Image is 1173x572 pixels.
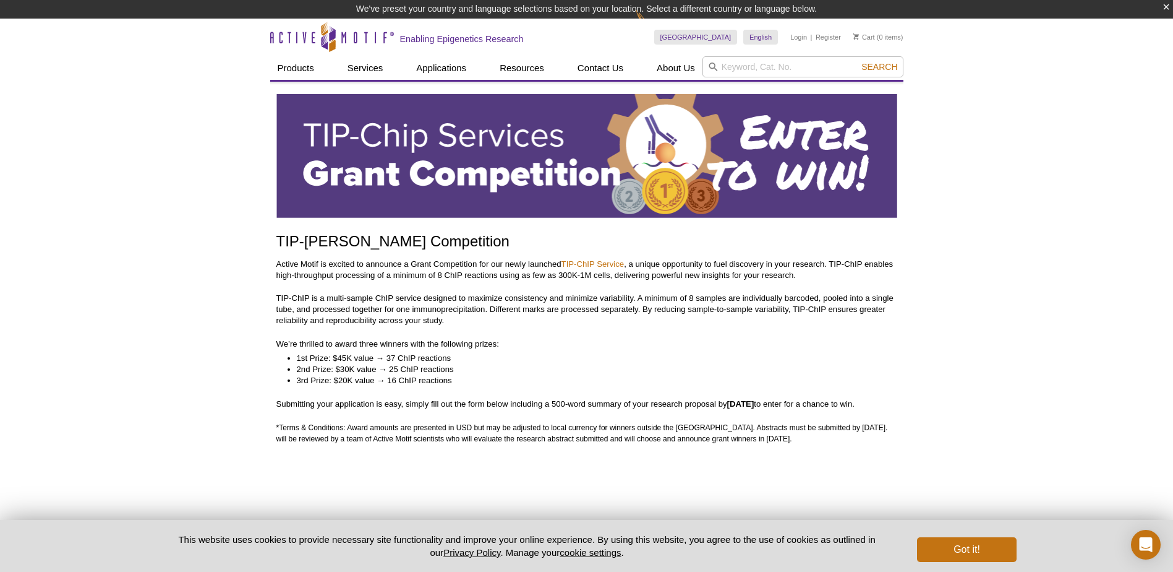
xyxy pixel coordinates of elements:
[297,364,885,375] li: 2nd Prize: $30K value → 25 ChIP reactions
[276,339,897,350] p: We’re thrilled to award three winners with the following prizes:
[276,233,897,251] h1: TIP-[PERSON_NAME] Competition
[276,293,897,326] p: TIP-ChIP is a multi-sample ChIP service designed to maximize consistency and minimize variability...
[858,61,901,72] button: Search
[1131,530,1161,560] div: Open Intercom Messenger
[853,33,859,40] img: Your Cart
[654,30,738,45] a: [GEOGRAPHIC_DATA]
[649,56,702,80] a: About Us
[340,56,391,80] a: Services
[276,399,897,410] p: Submitting your application is easy, simply fill out the form below including a 500-word summary ...
[743,30,778,45] a: English
[270,56,322,80] a: Products
[492,56,552,80] a: Resources
[702,56,903,77] input: Keyword, Cat. No.
[560,547,621,558] button: cookie settings
[790,33,807,41] a: Login
[276,94,897,218] img: Active Motif TIP-ChIP Services Grant Competition
[727,399,754,409] strong: [DATE]
[570,56,631,80] a: Contact Us
[409,56,474,80] a: Applications
[561,259,625,269] a: TIP-ChIP Service
[853,33,875,41] a: Cart
[297,375,885,386] li: 3rd Prize: $20K value → 16 ChIP reactions
[400,33,524,45] h2: Enabling Epigenetics Research
[853,30,903,45] li: (0 items)
[157,533,897,559] p: This website uses cookies to provide necessary site functionality and improve your online experie...
[816,33,841,41] a: Register
[861,62,897,72] span: Search
[276,422,897,444] p: *Terms & Conditions: Award amounts are presented in USD but may be adjusted to local currency for...
[917,537,1016,562] button: Got it!
[811,30,813,45] li: |
[276,259,897,281] p: Active Motif is excited to announce a Grant Competition for our newly launched , a unique opportu...
[297,353,885,364] li: 1st Prize: $45K value → 37 ChIP reactions
[443,547,500,558] a: Privacy Policy
[636,9,668,38] img: Change Here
